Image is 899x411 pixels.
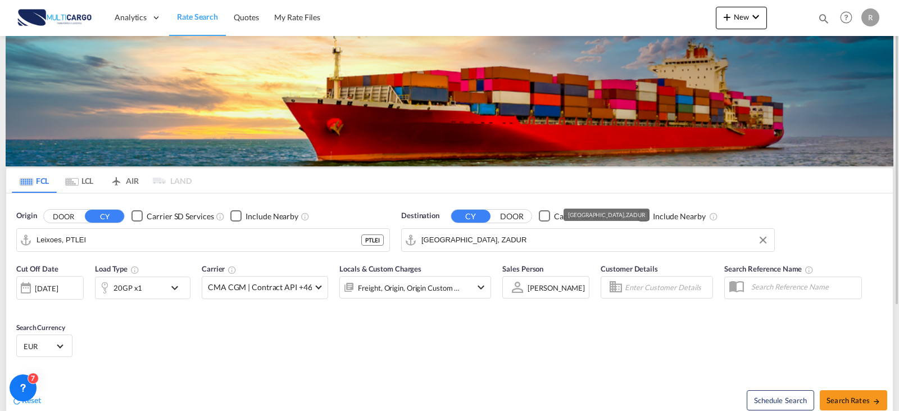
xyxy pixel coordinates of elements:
[568,209,645,221] div: [GEOGRAPHIC_DATA], ZADUR
[539,210,621,222] md-checkbox: Checkbox No Ink
[361,234,384,246] div: PTLEI
[130,265,139,274] md-icon: icon-information-outline
[638,210,706,222] md-checkbox: Checkbox No Ink
[339,276,491,299] div: Freight Origin Origin Custom Factory Stuffingicon-chevron-down
[749,10,762,24] md-icon: icon-chevron-down
[625,279,709,296] input: Enter Customer Details
[113,280,142,296] div: 20GP x1
[16,276,84,300] div: [DATE]
[837,8,861,28] div: Help
[131,210,214,222] md-checkbox: Checkbox No Ink
[17,229,389,251] md-input-container: Leixoes, PTLEI
[805,265,814,274] md-icon: Your search will be saved by the below given name
[22,338,66,354] md-select: Select Currency: € EUREuro
[168,281,187,295] md-icon: icon-chevron-down
[274,12,320,22] span: My Rate Files
[24,341,55,351] span: EUR
[755,232,771,249] button: Clear Input
[720,10,734,24] md-icon: icon-plus 400-fg
[228,265,237,274] md-icon: The selected Trucker/Carrierwill be displayed in the rate results If the rates are from another f...
[402,229,774,251] md-input-container: Durban, ZADUR
[102,168,147,193] md-tab-item: AIR
[37,232,361,249] input: Search by Port
[16,323,65,332] span: Search Currency
[724,264,814,273] span: Search Reference Name
[230,210,298,222] md-checkbox: Checkbox No Ink
[234,12,258,22] span: Quotes
[827,396,880,405] span: Search Rates
[528,283,585,292] div: [PERSON_NAME]
[208,282,312,293] span: CMA CGM | Contract API +46
[861,8,879,26] div: R
[12,168,57,193] md-tab-item: FCL
[474,281,488,294] md-icon: icon-chevron-down
[12,396,22,406] md-icon: icon-refresh
[451,210,491,223] button: CY
[301,212,310,221] md-icon: Unchecked: Ignores neighbouring ports when fetching rates.Checked : Includes neighbouring ports w...
[746,278,861,295] input: Search Reference Name
[554,211,621,222] div: Carrier SD Services
[421,232,769,249] input: Search by Port
[837,8,856,27] span: Help
[12,395,41,407] div: icon-refreshReset
[44,210,83,223] button: DOOR
[202,264,237,273] span: Carrier
[57,168,102,193] md-tab-item: LCL
[747,390,814,410] button: Note: By default Schedule search will only considerorigin ports, destination ports and cut off da...
[16,299,25,314] md-datepicker: Select
[339,264,421,273] span: Locals & Custom Charges
[115,12,147,23] span: Analytics
[601,264,657,273] span: Customer Details
[12,168,192,193] md-pagination-wrapper: Use the left and right arrow keys to navigate between tabs
[709,212,718,221] md-icon: Unchecked: Ignores neighbouring ports when fetching rates.Checked : Includes neighbouring ports w...
[17,5,93,30] img: 82db67801a5411eeacfdbd8acfa81e61.png
[16,264,58,273] span: Cut Off Date
[720,12,762,21] span: New
[818,12,830,29] div: icon-magnify
[22,395,41,405] span: Reset
[401,210,439,222] span: Destination
[147,211,214,222] div: Carrier SD Services
[95,264,139,273] span: Load Type
[35,283,58,293] div: [DATE]
[216,212,225,221] md-icon: Unchecked: Search for CY (Container Yard) services for all selected carriers.Checked : Search for...
[358,280,460,296] div: Freight Origin Origin Custom Factory Stuffing
[177,12,218,21] span: Rate Search
[873,398,880,405] md-icon: icon-arrow-right
[818,12,830,25] md-icon: icon-magnify
[716,7,767,29] button: icon-plus 400-fgNewicon-chevron-down
[502,264,543,273] span: Sales Person
[820,390,887,410] button: Search Ratesicon-arrow-right
[653,211,706,222] div: Include Nearby
[246,211,298,222] div: Include Nearby
[95,277,190,299] div: 20GP x1icon-chevron-down
[526,279,586,296] md-select: Sales Person: Ricardo Santos
[16,210,37,222] span: Origin
[85,210,124,223] button: CY
[6,36,893,166] img: LCL+%26+FCL+BACKGROUND.png
[492,210,532,223] button: DOOR
[110,174,123,183] md-icon: icon-airplane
